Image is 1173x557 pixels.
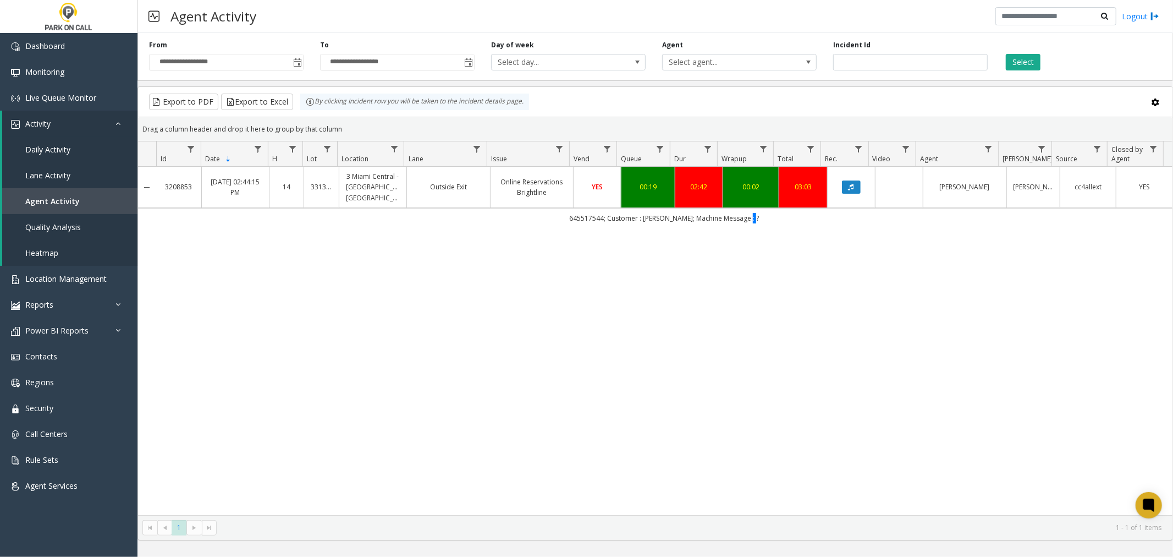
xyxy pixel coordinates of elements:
a: Agent Filter Menu [981,141,996,156]
span: Location Management [25,274,107,284]
span: Heatmap [25,248,58,258]
label: Day of week [491,40,534,50]
img: 'icon' [11,275,20,284]
a: Vend Filter Menu [599,141,614,156]
img: 'icon' [11,301,20,310]
span: Id [161,154,167,163]
span: Page 1 [172,520,186,535]
span: Sortable [224,155,233,163]
label: Agent [662,40,683,50]
span: Lane [409,154,423,163]
button: Export to Excel [221,94,293,110]
img: pageIcon [148,3,159,30]
span: Agent Activity [25,196,80,206]
a: Quality Analysis [2,214,137,240]
span: Dur [674,154,686,163]
div: 03:03 [786,182,820,192]
a: 331360 [311,182,332,192]
img: 'icon' [11,353,20,362]
span: Power BI Reports [25,325,89,336]
span: Total [778,154,794,163]
img: 'icon' [11,42,20,51]
a: H Filter Menu [285,141,300,156]
div: Drag a column header and drop it here to group by that column [138,119,1172,139]
a: Issue Filter Menu [552,141,567,156]
span: Reports [25,299,53,310]
a: 00:02 [730,182,773,192]
a: Location Filter Menu [387,141,401,156]
span: Lane Activity [25,170,70,181]
img: 'icon' [11,482,20,491]
a: Lane Activity [2,162,137,188]
a: YES [580,182,614,192]
span: Lot [307,154,317,163]
img: 'icon' [11,430,20,439]
a: Dur Filter Menu [700,141,715,156]
a: Rec. Filter Menu [851,141,866,156]
a: Outside Exit [414,182,483,192]
a: Closed by Agent Filter Menu [1146,141,1161,156]
a: Source Filter Menu [1090,141,1105,156]
a: Collapse Details [138,183,156,192]
img: infoIcon.svg [306,97,315,106]
label: Incident Id [833,40,871,50]
a: Logout [1122,10,1159,22]
a: Heatmap [2,240,137,266]
div: By clicking Incident row you will be taken to the incident details page. [300,94,529,110]
span: Contacts [25,351,57,362]
span: Monitoring [25,67,64,77]
img: 'icon' [11,68,20,77]
span: Date [205,154,220,163]
span: [PERSON_NAME] [1003,154,1053,163]
span: H [272,154,277,163]
a: Date Filter Menu [251,141,266,156]
a: Video Filter Menu [899,141,913,156]
span: Vend [574,154,590,163]
img: 'icon' [11,94,20,103]
a: [DATE] 02:44:15 PM [208,177,262,198]
button: Select [1006,54,1040,70]
span: Regions [25,377,54,387]
span: Rec. [825,154,838,163]
a: Id Filter Menu [184,141,199,156]
a: Lot Filter Menu [320,141,334,156]
span: YES [592,182,603,192]
a: 00:19 [628,182,668,192]
span: Queue [621,154,642,163]
img: 'icon' [11,327,20,336]
a: Daily Activity [2,136,137,162]
a: Activity [2,111,137,136]
div: Data table [138,141,1172,515]
button: Export to PDF [149,94,218,110]
span: Wrapup [722,154,747,163]
a: [PERSON_NAME] [1014,182,1053,192]
a: Online Reservations Brightline [497,177,567,198]
img: 'icon' [11,120,20,129]
span: Quality Analysis [25,222,81,232]
span: Rule Sets [25,455,58,465]
kendo-pager-info: 1 - 1 of 1 items [223,523,1161,532]
span: Agent [920,154,938,163]
span: Location [342,154,368,163]
span: Security [25,403,53,413]
a: Queue Filter Menu [653,141,668,156]
label: To [320,40,329,50]
a: 02:42 [682,182,716,192]
span: Select agent... [663,54,785,70]
a: 3208853 [163,182,195,192]
a: YES [1123,182,1166,192]
img: 'icon' [11,456,20,465]
span: Dashboard [25,41,65,51]
a: Wrapup Filter Menu [756,141,771,156]
a: 14 [276,182,298,192]
img: 'icon' [11,405,20,413]
img: 'icon' [11,379,20,387]
h3: Agent Activity [165,3,262,30]
span: Activity [25,118,51,129]
span: Toggle popup [462,54,474,70]
a: Parker Filter Menu [1034,141,1049,156]
span: Source [1056,154,1077,163]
